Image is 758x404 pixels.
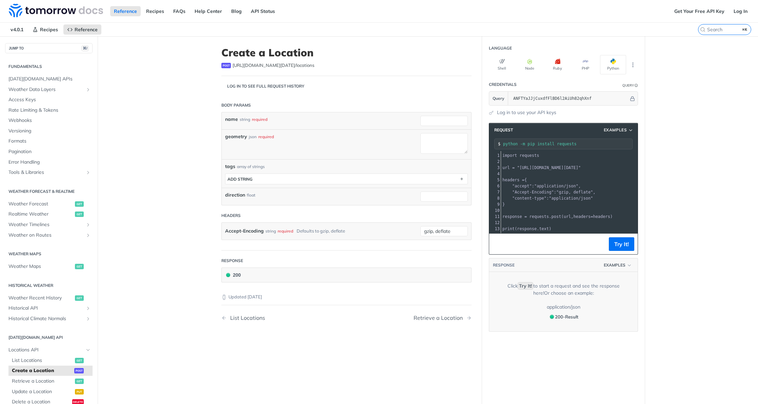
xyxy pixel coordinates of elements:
[8,201,73,207] span: Weather Forecast
[226,273,230,277] span: 200
[534,184,578,188] span: "application/json"
[629,95,636,102] button: Hide
[5,63,93,70] h2: Fundamentals
[225,271,468,279] button: 200 200
[221,258,243,264] div: Response
[75,379,84,384] span: get
[258,134,274,140] div: required
[12,378,73,385] span: Retrieve a Location
[544,55,571,74] button: Ruby
[522,178,524,182] span: =
[5,220,93,230] a: Weather TimelinesShow subpages for Weather Timelines
[40,26,58,33] span: Recipes
[5,188,93,195] h2: Weather Forecast & realtime
[502,196,593,201] span: :
[8,387,93,397] a: Update a Locationput
[8,211,73,218] span: Realtime Weather
[564,214,571,219] span: url
[491,127,513,133] span: Request
[225,163,235,170] span: tags
[8,366,93,376] a: Create a Locationpost
[555,314,578,319] span: 200 - Result
[221,83,304,89] div: Log in to see full request history
[5,43,93,53] button: JUMP TO⌘/
[489,189,501,195] div: 7
[489,92,508,105] button: Query
[75,389,84,394] span: put
[489,45,512,51] div: Language
[502,153,517,158] span: import
[574,214,591,219] span: headers
[489,165,501,171] div: 3
[74,368,84,373] span: post
[502,214,613,219] span: . ( , )
[8,305,84,312] span: Historical API
[489,81,517,88] div: Credentials
[5,136,93,146] a: Formats
[12,388,73,395] span: Update a Location
[489,171,501,177] div: 4
[221,213,241,219] div: Headers
[524,214,527,219] span: =
[85,347,91,353] button: Hide subpages for Locations API
[5,147,93,157] a: Pagination
[489,177,501,183] div: 5
[8,86,84,93] span: Weather Data Layers
[85,306,91,311] button: Show subpages for Historical API
[630,62,636,68] svg: More ellipsis
[489,220,501,226] div: 12
[142,6,168,16] a: Recipes
[8,128,91,134] span: Versioning
[278,226,293,236] div: required
[502,178,527,182] span: {
[493,262,515,269] button: RESPONSE
[5,345,93,355] a: Locations APIHide subpages for Locations API
[5,85,93,95] a: Weather Data LayersShow subpages for Weather Data Layers
[85,222,91,227] button: Show subpages for Weather Timelines
[225,116,238,123] label: name
[191,6,226,16] a: Help Center
[240,116,250,123] div: string
[489,214,501,220] div: 11
[502,226,515,231] span: print
[8,315,84,322] span: Historical Climate Normals
[502,178,520,182] span: headers
[5,251,93,257] h2: Weather Maps
[512,184,532,188] span: "accept"
[85,87,91,92] button: Show subpages for Weather Data Layers
[601,127,636,133] button: Examples
[81,45,89,51] span: ⌘/
[518,282,533,290] code: Try It!
[530,214,549,219] span: requests
[556,190,593,195] span: "gzip, deflate"
[517,55,543,74] button: Node
[517,165,581,170] span: "[URL][DOMAIN_NAME][DATE]"
[489,207,501,214] div: 10
[5,293,93,303] a: Weather Recent Historyget
[5,167,93,178] a: Tools & LibrariesShow subpages for Tools & Libraries
[8,148,91,155] span: Pagination
[227,315,265,321] div: List Locations
[265,226,276,236] div: string
[493,239,502,249] button: Copy to clipboard
[502,190,596,195] span: : ,
[110,6,141,16] a: Reference
[546,312,581,321] button: 200200-Result
[8,96,91,103] span: Access Keys
[503,142,632,146] input: Request instructions
[8,376,93,386] a: Retrieve a Locationget
[510,92,629,105] input: apikey
[572,55,598,74] button: PHP
[539,226,549,231] span: text
[8,117,91,124] span: Webhooks
[489,152,501,159] div: 1
[5,115,93,126] a: Webhooks
[5,303,93,313] a: Historical APIShow subpages for Historical API
[5,199,93,209] a: Weather Forecastget
[8,263,73,270] span: Weather Maps
[489,183,501,189] div: 6
[75,26,98,33] span: Reference
[502,165,510,170] span: url
[247,192,255,198] div: float
[85,233,91,238] button: Show subpages for Weather on Routes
